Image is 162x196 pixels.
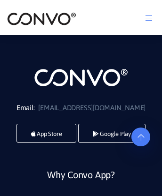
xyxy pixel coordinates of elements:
a: App Store [16,124,76,143]
li: Email: [7,101,155,114]
a: Google Play [78,124,146,143]
img: logo_not_found [34,68,128,87]
img: logo_2.png [7,12,76,26]
a: [EMAIL_ADDRESS][DOMAIN_NAME] [38,101,146,114]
